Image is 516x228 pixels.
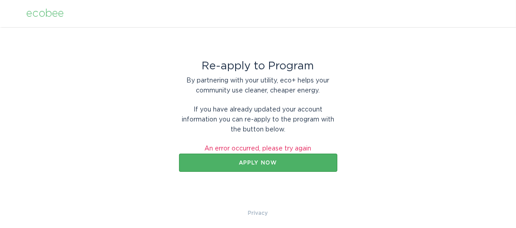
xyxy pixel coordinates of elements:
button: Apply now [179,154,337,172]
div: By partnering with your utility, eco+ helps your community use cleaner, cheaper energy. [179,76,337,96]
div: An error occurred, please try again [179,144,337,154]
div: Apply now [184,160,333,165]
div: If you have already updated your account information you can re-apply to the program with the but... [179,105,337,135]
div: Re-apply to Program [179,61,337,71]
div: ecobee [27,9,64,19]
a: Privacy Policy & Terms of Use [248,208,268,218]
